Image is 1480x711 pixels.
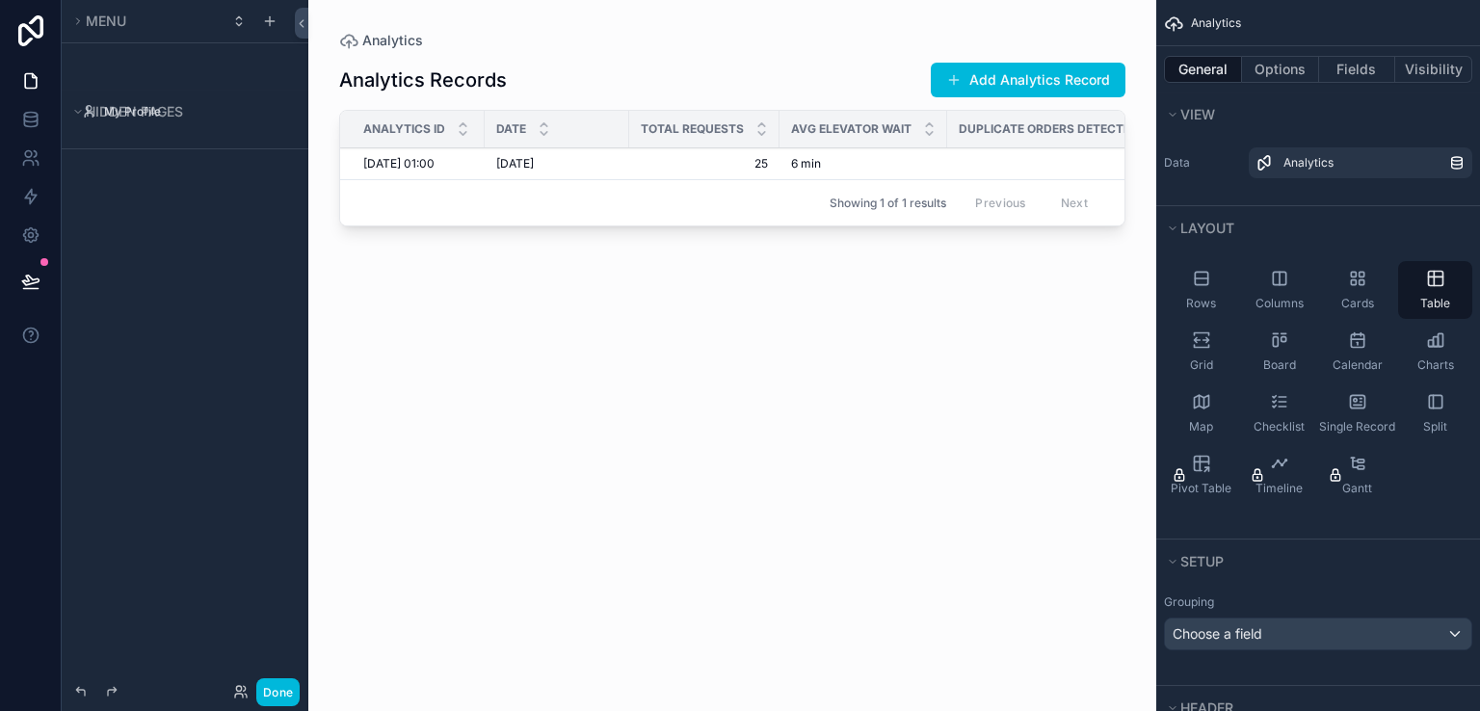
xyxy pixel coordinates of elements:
[1255,296,1304,311] span: Columns
[1173,625,1262,642] span: Choose a field
[1417,357,1454,373] span: Charts
[1164,548,1461,575] button: Setup
[1423,419,1447,434] span: Split
[1242,323,1316,381] button: Board
[1180,220,1234,236] span: Layout
[1164,215,1461,242] button: Layout
[1186,296,1216,311] span: Rows
[1164,384,1238,442] button: Map
[1398,261,1472,319] button: Table
[1164,446,1238,504] button: Pivot Table
[830,196,946,211] span: Showing 1 of 1 results
[86,13,126,29] span: Menu
[1320,261,1394,319] button: Cards
[1180,553,1224,569] span: Setup
[1191,15,1241,31] span: Analytics
[1398,323,1472,381] button: Charts
[69,8,220,35] button: Menu
[1190,357,1213,373] span: Grid
[791,121,912,137] span: Avg Elevator Wait
[1242,261,1316,319] button: Columns
[496,121,526,137] span: Date
[1164,56,1242,83] button: General
[1242,56,1319,83] button: Options
[1320,384,1394,442] button: Single Record
[1164,155,1241,171] label: Data
[1320,446,1394,504] button: Gantt
[1263,357,1296,373] span: Board
[1342,481,1372,496] span: Gantt
[1164,323,1238,381] button: Grid
[256,678,300,706] button: Done
[1189,419,1213,434] span: Map
[1180,106,1215,122] span: View
[1242,384,1316,442] button: Checklist
[1420,296,1450,311] span: Table
[1395,56,1472,83] button: Visibility
[1164,594,1214,610] label: Grouping
[1319,56,1396,83] button: Fields
[641,121,744,137] span: Total Requests
[1249,147,1472,178] a: Analytics
[1255,481,1303,496] span: Timeline
[104,104,285,119] label: My Profile
[1333,357,1383,373] span: Calendar
[1164,101,1461,128] button: View
[1171,481,1231,496] span: Pivot Table
[959,121,1139,137] span: Duplicate Orders Detected
[1320,323,1394,381] button: Calendar
[1164,261,1238,319] button: Rows
[1319,419,1395,434] span: Single Record
[69,98,289,125] button: Hidden pages
[1283,155,1334,171] span: Analytics
[363,121,445,137] span: Analytics Id
[1341,296,1374,311] span: Cards
[1254,419,1305,434] span: Checklist
[1398,384,1472,442] button: Split
[1242,446,1316,504] button: Timeline
[1164,618,1472,650] button: Choose a field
